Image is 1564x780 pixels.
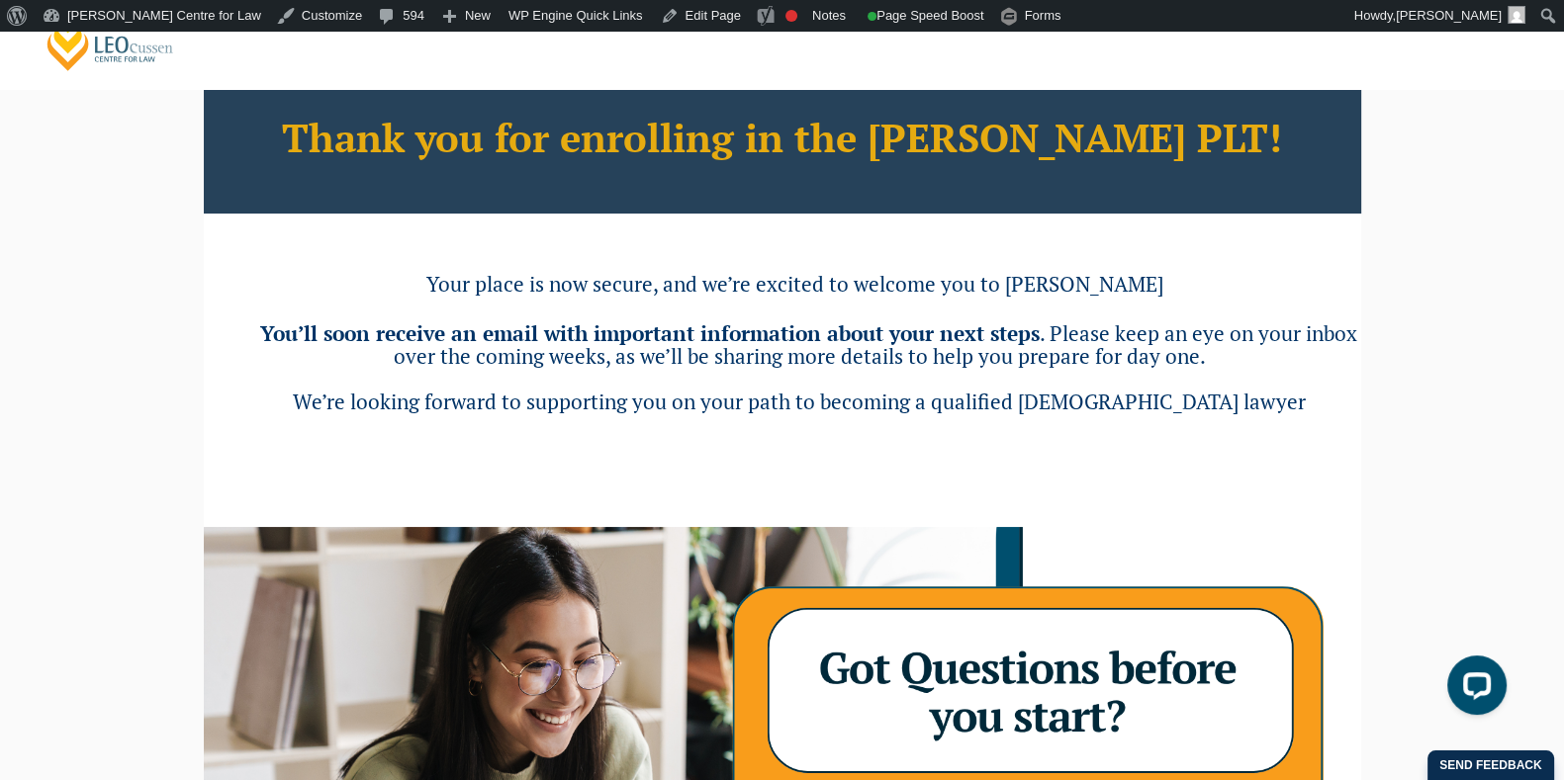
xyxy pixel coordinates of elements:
[293,388,1306,415] span: We’re looking forward to supporting you on your path to becoming a qualified [DEMOGRAPHIC_DATA] l...
[1431,648,1515,731] iframe: LiveChat chat widget
[394,319,1357,370] span: . Please keep an eye on your inbox over the coming weeks, as we’ll be sharing more details to hel...
[282,111,1282,163] b: Thank you for enrolling in the [PERSON_NAME] PLT!
[260,319,1040,347] b: You’ll soon receive an email with important information about your next steps
[45,16,176,72] a: [PERSON_NAME] Centre for Law
[426,270,1163,298] span: Your place is now secure, and we’re excited to welcome you to [PERSON_NAME]
[785,10,797,22] div: Focus keyphrase not set
[1396,8,1502,23] span: [PERSON_NAME]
